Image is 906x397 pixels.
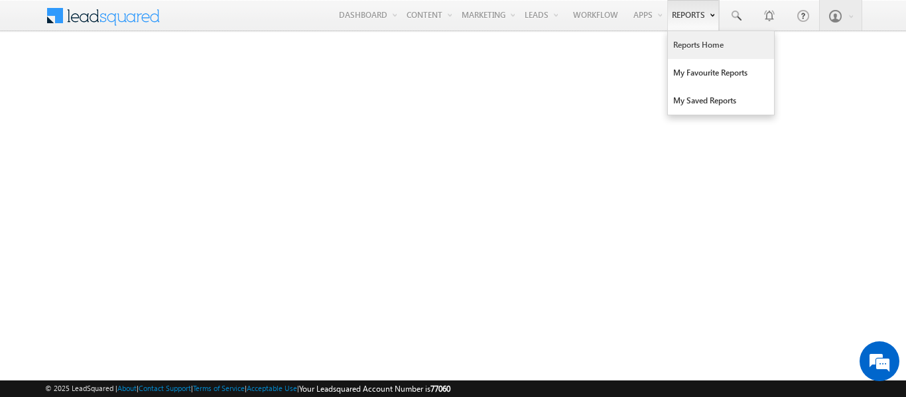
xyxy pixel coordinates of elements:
img: d_60004797649_company_0_60004797649 [23,70,56,87]
textarea: Type your message and hit 'Enter' [17,123,242,295]
span: 77060 [430,384,450,394]
a: My Saved Reports [668,87,774,115]
a: Contact Support [139,384,191,392]
a: My Favourite Reports [668,59,774,87]
a: Terms of Service [193,384,245,392]
a: Reports Home [668,31,774,59]
a: About [117,384,137,392]
a: Acceptable Use [247,384,297,392]
div: Chat with us now [69,70,223,87]
em: Start Chat [180,306,241,324]
span: © 2025 LeadSquared | | | | | [45,382,450,395]
span: Your Leadsquared Account Number is [299,384,450,394]
div: Minimize live chat window [218,7,249,38]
